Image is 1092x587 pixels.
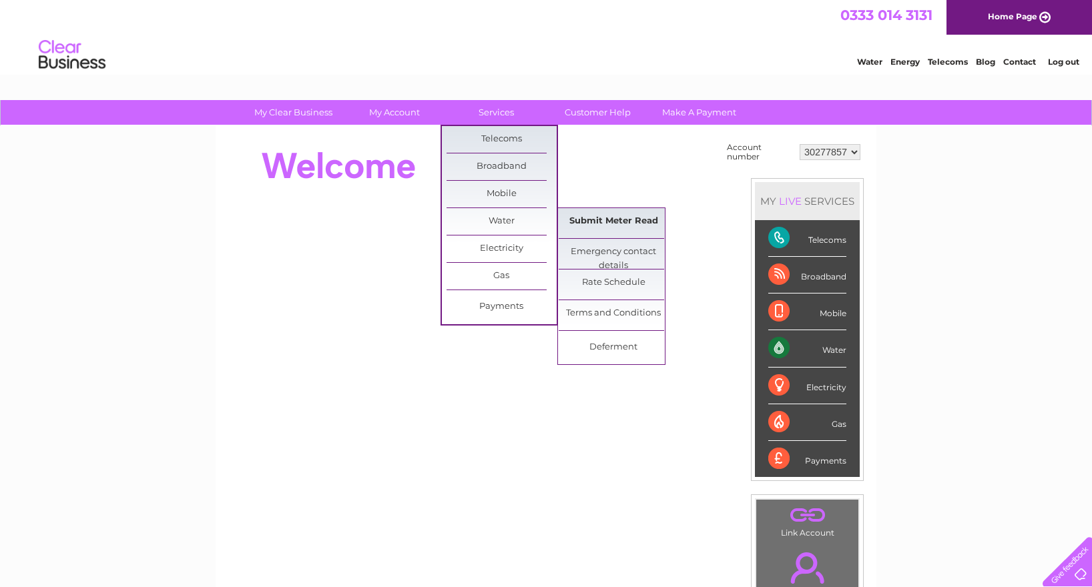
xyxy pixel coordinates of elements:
div: Broadband [768,257,846,293]
div: Gas [768,404,846,441]
a: 0333 014 3131 [840,7,932,23]
img: logo.png [38,35,106,75]
a: Make A Payment [644,100,754,125]
a: Energy [890,57,920,67]
td: Link Account [756,499,859,541]
a: My Clear Business [238,100,348,125]
a: Customer Help [543,100,653,125]
a: Water [447,208,557,235]
div: Clear Business is a trading name of Verastar Limited (registered in [GEOGRAPHIC_DATA] No. 3667643... [232,7,862,65]
a: Telecoms [928,57,968,67]
a: . [760,503,855,526]
a: My Account [340,100,450,125]
div: Water [768,330,846,367]
div: Telecoms [768,220,846,257]
a: Gas [447,263,557,289]
a: Electricity [447,235,557,262]
a: Submit Meter Read [559,208,669,235]
div: Payments [768,441,846,477]
a: Telecoms [447,126,557,153]
a: Mobile [447,181,557,207]
a: Contact [1003,57,1036,67]
a: Payments [447,293,557,320]
a: Emergency contact details [559,239,669,265]
a: Blog [976,57,995,67]
a: Water [857,57,882,67]
a: Rate Schedule [559,269,669,296]
td: Account number [724,139,796,165]
div: MY SERVICES [755,182,860,220]
a: Broadband [447,153,557,180]
a: Terms and Conditions [559,300,669,327]
div: Mobile [768,293,846,330]
div: LIVE [776,195,804,207]
div: Electricity [768,368,846,404]
a: Services [441,100,551,125]
a: Log out [1048,57,1079,67]
a: Deferment [559,334,669,361]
